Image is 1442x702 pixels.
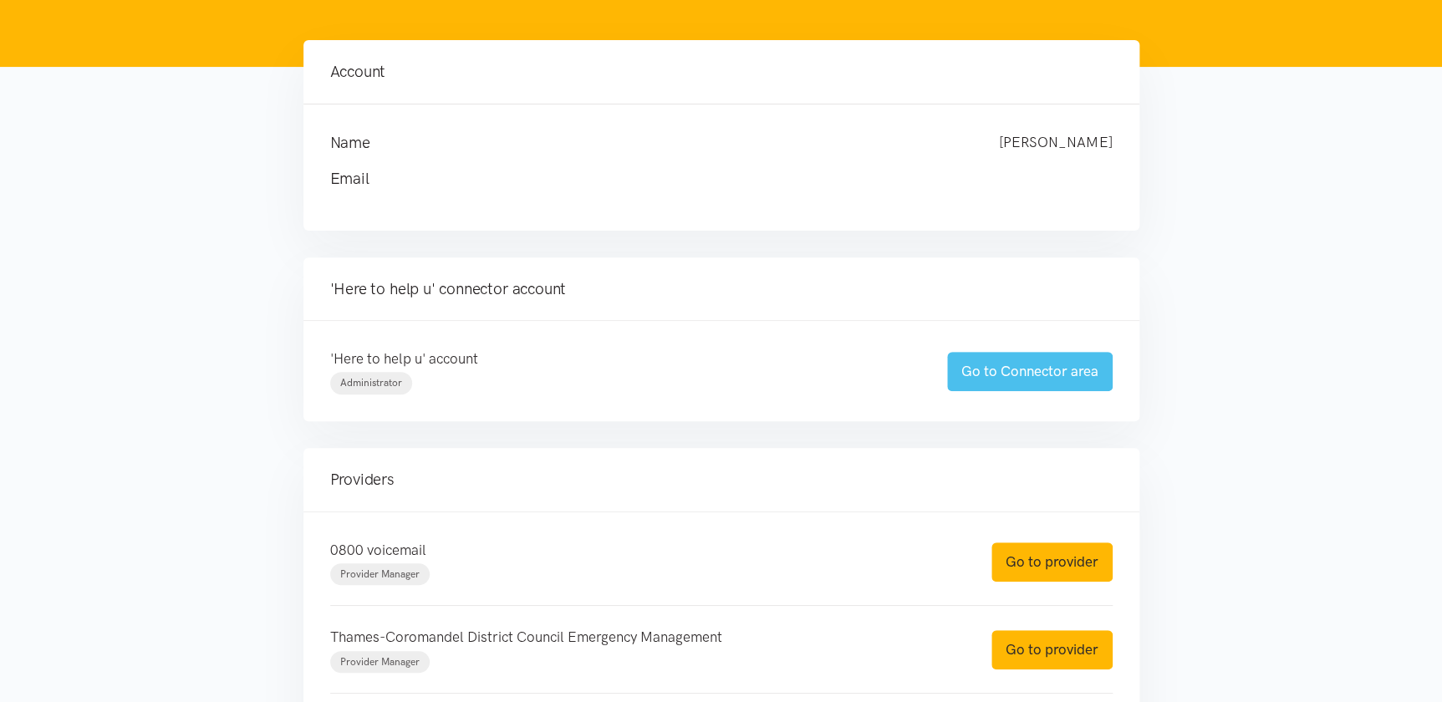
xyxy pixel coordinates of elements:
[330,468,1113,491] h4: Providers
[982,131,1129,155] div: [PERSON_NAME]
[340,656,420,668] span: Provider Manager
[330,277,1113,301] h4: 'Here to help u' connector account
[330,60,1113,84] h4: Account
[330,167,1079,191] h4: Email
[991,630,1113,669] a: Go to provider
[330,626,958,649] p: Thames-Coromandel District Council Emergency Management
[330,131,966,155] h4: Name
[330,348,914,370] p: 'Here to help u' account
[947,352,1113,391] a: Go to Connector area
[330,539,958,562] p: 0800 voicemail
[340,568,420,580] span: Provider Manager
[340,377,402,389] span: Administrator
[991,542,1113,582] a: Go to provider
